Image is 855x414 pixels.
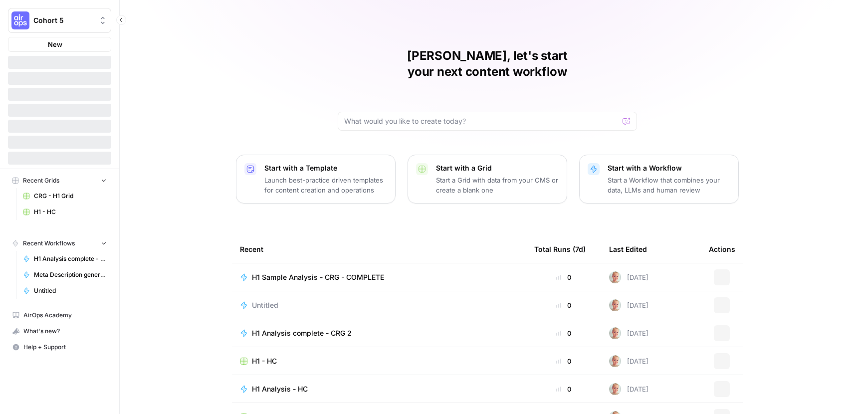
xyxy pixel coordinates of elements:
button: Help + Support [8,339,111,355]
input: What would you like to create today? [344,116,619,126]
div: 0 [534,328,593,338]
img: Cohort 5 Logo [11,11,29,29]
a: CRG - H1 Grid [18,188,111,204]
div: Total Runs (7d) [534,235,586,263]
span: Recent Grids [23,176,59,185]
span: Cohort 5 [33,15,94,25]
span: Recent Workflows [23,239,75,248]
a: H1 - HC [240,356,518,366]
div: 0 [534,272,593,282]
span: H1 - HC [252,356,277,366]
p: Start a Workflow that combines your data, LLMs and human review [608,175,730,195]
div: 0 [534,300,593,310]
div: Recent [240,235,518,263]
button: New [8,37,111,52]
span: Untitled [34,286,107,295]
span: H1 - HC [34,207,107,216]
img: tzy1lhuh9vjkl60ica9oz7c44fpn [609,299,621,311]
a: H1 Analysis complete - CRG 2 [18,251,111,267]
button: Start with a GridStart a Grid with data from your CMS or create a blank one [408,155,567,204]
div: Last Edited [609,235,647,263]
span: AirOps Academy [23,311,107,320]
p: Start a Grid with data from your CMS or create a blank one [436,175,559,195]
span: H1 Analysis - HC [252,384,308,394]
img: tzy1lhuh9vjkl60ica9oz7c44fpn [609,355,621,367]
p: Start with a Grid [436,163,559,173]
a: H1 Analysis - HC [240,384,518,394]
img: tzy1lhuh9vjkl60ica9oz7c44fpn [609,383,621,395]
a: Untitled [18,283,111,299]
div: [DATE] [609,355,648,367]
span: H1 Sample Analysis - CRG - COMPLETE [252,272,384,282]
div: [DATE] [609,271,648,283]
a: H1 Sample Analysis - CRG - COMPLETE [240,272,518,282]
div: [DATE] [609,327,648,339]
span: H1 Analysis complete - CRG 2 [252,328,352,338]
span: Meta Description generator (CRG) [34,270,107,279]
button: What's new? [8,323,111,339]
div: What's new? [8,324,111,339]
a: Meta Description generator (CRG) [18,267,111,283]
div: Actions [709,235,735,263]
a: H1 Analysis complete - CRG 2 [240,328,518,338]
button: Recent Workflows [8,236,111,251]
a: H1 - HC [18,204,111,220]
span: CRG - H1 Grid [34,192,107,201]
span: H1 Analysis complete - CRG 2 [34,254,107,263]
span: Untitled [252,300,278,310]
a: AirOps Academy [8,307,111,323]
p: Start with a Template [264,163,387,173]
p: Start with a Workflow [608,163,730,173]
h1: [PERSON_NAME], let's start your next content workflow [338,48,637,80]
p: Launch best-practice driven templates for content creation and operations [264,175,387,195]
span: Help + Support [23,343,107,352]
img: tzy1lhuh9vjkl60ica9oz7c44fpn [609,327,621,339]
div: 0 [534,356,593,366]
span: New [48,39,62,49]
button: Start with a WorkflowStart a Workflow that combines your data, LLMs and human review [579,155,739,204]
div: 0 [534,384,593,394]
img: tzy1lhuh9vjkl60ica9oz7c44fpn [609,271,621,283]
button: Workspace: Cohort 5 [8,8,111,33]
button: Start with a TemplateLaunch best-practice driven templates for content creation and operations [236,155,396,204]
button: Recent Grids [8,173,111,188]
a: Untitled [240,300,518,310]
div: [DATE] [609,299,648,311]
div: [DATE] [609,383,648,395]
